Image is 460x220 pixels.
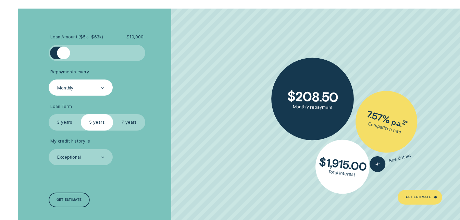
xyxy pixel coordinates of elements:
[50,34,103,40] span: Loan Amount ( $5k - $63k )
[398,190,442,204] a: Get Estimate
[57,155,81,160] div: Exceptional
[81,114,113,130] label: 5 years
[57,85,73,91] div: Monthly
[49,114,81,130] label: 3 years
[50,104,72,109] span: Loan Term
[50,69,89,75] span: Repayments every
[368,147,413,174] button: See details
[113,114,145,130] label: 7 years
[49,193,90,207] a: Get estimate
[50,138,90,144] span: My credit history is
[126,34,144,40] span: $ 10,000
[388,152,412,163] span: See details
